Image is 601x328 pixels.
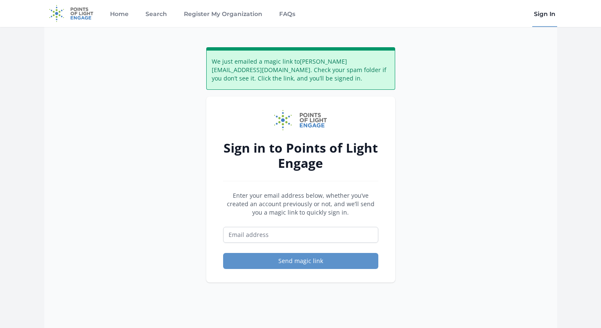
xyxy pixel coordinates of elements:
[206,47,395,90] div: We just emailed a magic link to [PERSON_NAME][EMAIL_ADDRESS][DOMAIN_NAME] . Check your spam folde...
[223,227,378,243] input: Email address
[223,191,378,217] p: Enter your email address below, whether you’ve created an account previously or not, and we’ll se...
[223,253,378,269] button: Send magic link
[223,140,378,171] h2: Sign in to Points of Light Engage
[274,110,327,130] img: Points of Light Engage logo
